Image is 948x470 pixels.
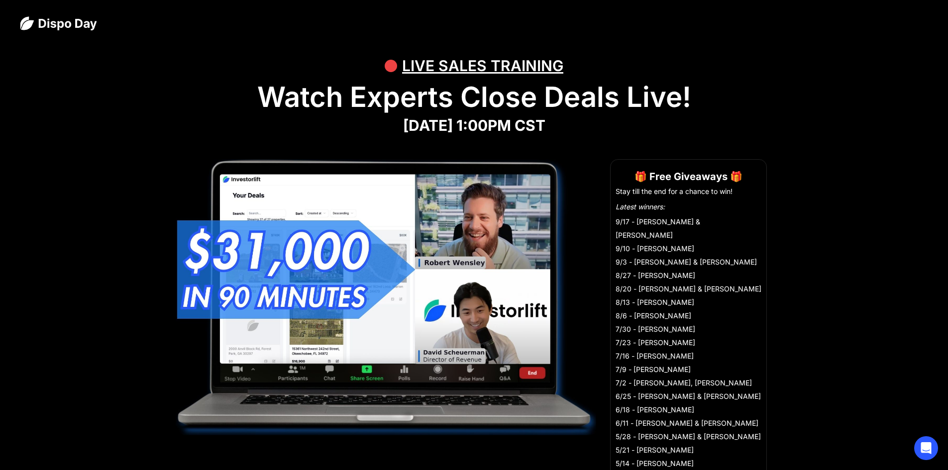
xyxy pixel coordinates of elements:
h1: Watch Experts Close Deals Live! [20,81,928,114]
div: Open Intercom Messenger [914,436,938,460]
strong: 🎁 Free Giveaways 🎁 [634,171,742,183]
em: Latest winners: [616,202,665,211]
strong: [DATE] 1:00PM CST [403,116,545,134]
li: Stay till the end for a chance to win! [616,187,761,196]
div: LIVE SALES TRAINING [402,51,563,81]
